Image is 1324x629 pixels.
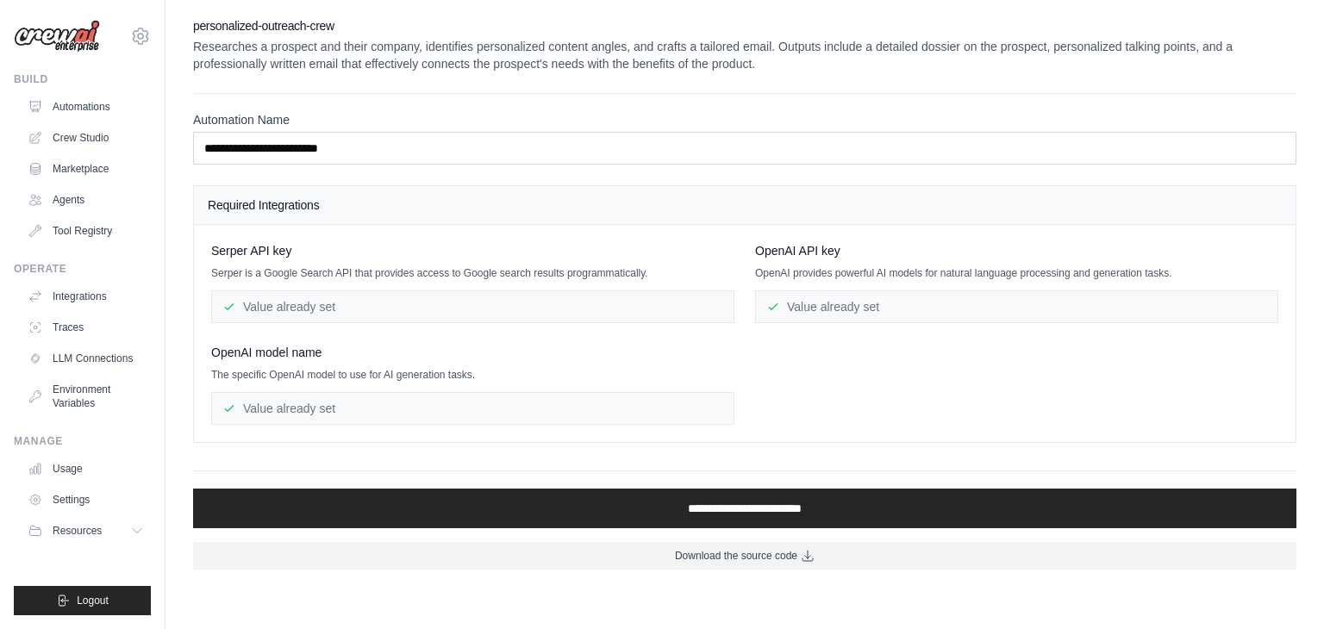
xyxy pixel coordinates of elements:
div: Value already set [211,392,734,425]
span: Serper API key [211,242,291,259]
p: The specific OpenAI model to use for AI generation tasks. [211,368,734,382]
button: Logout [14,586,151,615]
button: Resources [21,517,151,545]
a: Agents [21,186,151,214]
h4: Required Integrations [208,196,1282,214]
span: OpenAI model name [211,344,322,361]
a: Integrations [21,283,151,310]
a: Tool Registry [21,217,151,245]
img: Logo [14,20,100,53]
div: Value already set [755,290,1278,323]
h2: personalized-outreach-crew [193,17,1296,34]
div: Value already set [211,290,734,323]
a: Automations [21,93,151,121]
span: Logout [77,594,109,607]
a: Marketplace [21,155,151,183]
div: Operate [14,262,151,276]
p: Researches a prospect and their company, identifies personalized content angles, and crafts a tai... [193,38,1296,72]
a: LLM Connections [21,345,151,372]
p: OpenAI provides powerful AI models for natural language processing and generation tasks. [755,266,1278,280]
a: Download the source code [193,542,1296,570]
span: OpenAI API key [755,242,840,259]
div: Manage [14,434,151,448]
a: Settings [21,486,151,514]
a: Crew Studio [21,124,151,152]
span: Resources [53,524,102,538]
label: Automation Name [193,111,1296,128]
span: Download the source code [675,549,797,563]
a: Usage [21,455,151,483]
a: Environment Variables [21,376,151,417]
div: Build [14,72,151,86]
p: Serper is a Google Search API that provides access to Google search results programmatically. [211,266,734,280]
a: Traces [21,314,151,341]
